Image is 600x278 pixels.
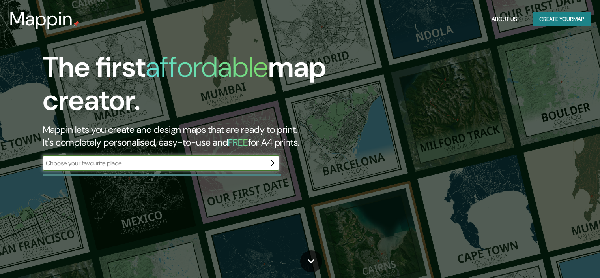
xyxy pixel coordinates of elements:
button: Create yourmap [533,12,591,26]
h5: FREE [228,136,248,148]
img: mappin-pin [73,21,79,27]
button: About Us [488,12,520,26]
h2: Mappin lets you create and design maps that are ready to print. It's completely personalised, eas... [43,123,343,149]
h3: Mappin [9,8,73,30]
iframe: Help widget launcher [530,247,591,269]
h1: The first map creator. [43,51,343,123]
input: Choose your favourite place [43,159,264,168]
h1: affordable [146,49,268,85]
